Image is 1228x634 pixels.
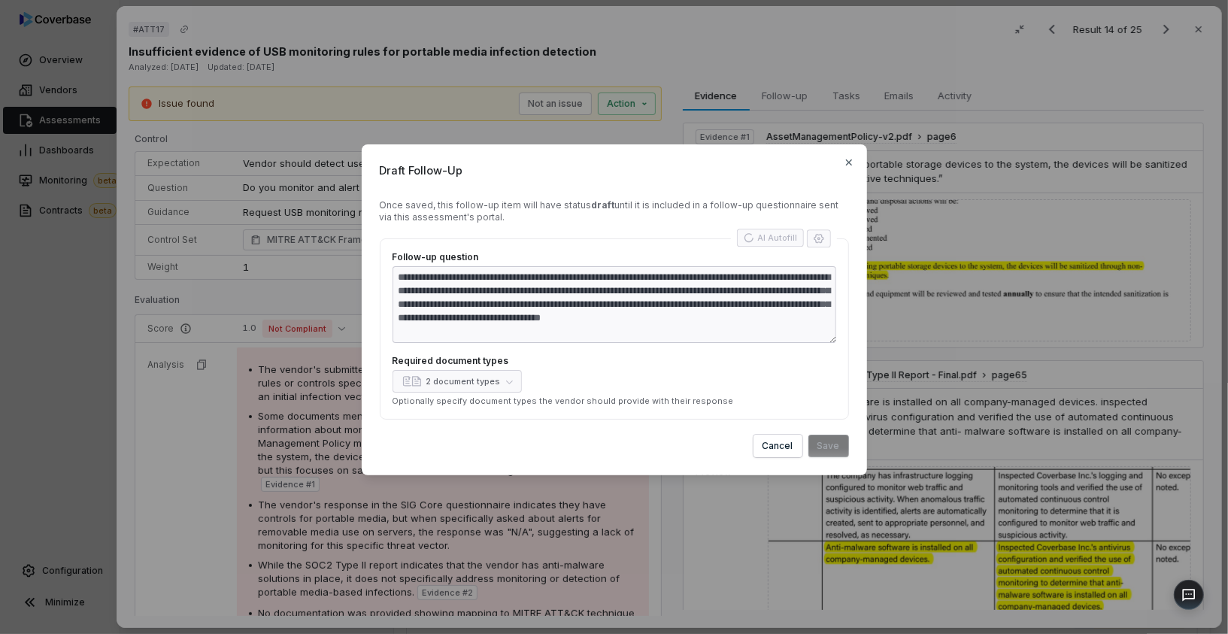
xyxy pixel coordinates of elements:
span: Draft Follow-Up [380,162,849,178]
div: Once saved, this follow-up item will have status until it is included in a follow-up questionnair... [380,199,849,223]
label: Follow-up question [393,251,836,263]
label: Required document types [393,355,836,367]
button: Cancel [753,435,802,457]
strong: draft [592,199,615,211]
p: Optionally specify document types the vendor should provide with their response [393,396,836,407]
